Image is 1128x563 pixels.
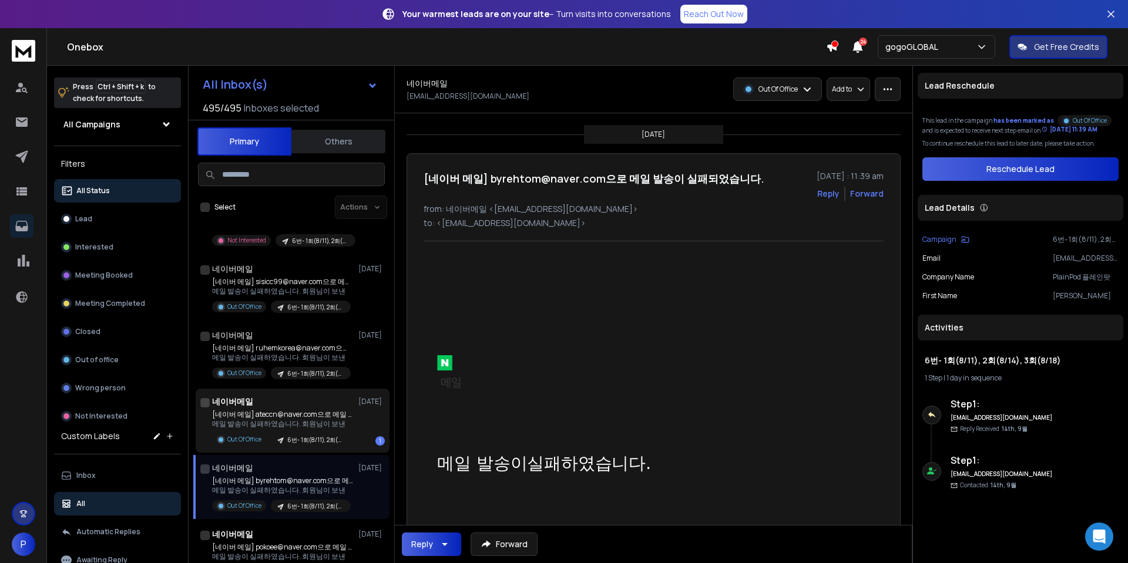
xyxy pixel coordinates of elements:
[527,453,561,473] span: 실패
[67,40,826,54] h1: Onebox
[680,5,747,23] a: Reach Out Now
[946,373,1002,383] span: 1 day in sequence
[437,452,753,474] h1: 메일 발송이 하였습니다.
[922,291,957,301] p: First Name
[922,235,956,244] p: Campaign
[212,277,353,286] p: [네이버 메일] sisicc99@naver.com으로 메일 발송이
[75,242,113,252] p: Interested
[925,355,1116,366] h1: 6번- 1회(8/11), 2회(8/14), 3회(8/18)
[1073,116,1107,125] p: Out Of Office
[951,470,1053,478] h6: [EMAIL_ADDRESS][DOMAIN_NAME]
[212,263,253,275] h1: 네이버메일
[922,235,969,244] button: Campaign
[212,486,353,495] p: 메일 발송이 실패하였습니다. 회원님이 보낸
[75,214,92,224] p: Lead
[1009,35,1107,59] button: Get Free Credits
[925,373,1116,383] div: |
[212,410,353,419] p: [네이버 메일] ateccn@naver.com으로 메일 발송이
[291,129,385,154] button: Others
[951,397,1053,411] h6: Step 1 :
[212,528,253,540] h1: 네이버메일
[758,85,798,94] p: Out Of Office
[54,113,181,136] button: All Campaigns
[642,130,665,139] p: [DATE]
[287,502,344,511] p: 6번- 1회(8/11), 2회(8/14), 3회(8/18)
[885,41,943,53] p: gogoGLOBAL
[402,532,461,556] button: Reply
[918,315,1123,341] div: Activities
[1053,235,1119,244] p: 6번- 1회(8/11), 2회(8/14), 3회(8/18)
[922,113,1119,134] div: This lead in the campaign and is expected to receive next step email on
[991,481,1016,489] span: 14th, 9월
[358,530,385,539] p: [DATE]
[227,236,266,245] p: Not Interested
[75,271,133,280] p: Meeting Booked
[287,303,344,312] p: 6번- 1회(8/11), 2회(8/14), 3회(8/18)
[925,80,995,92] p: Lead Reschedule
[76,186,110,195] p: All Status
[73,81,156,104] p: Press to check for shortcuts.
[925,202,975,214] p: Lead Details
[54,376,181,400] button: Wrong person
[76,471,96,480] p: Inbox
[960,481,1016,490] p: Contacted
[402,8,549,19] strong: Your warmest leads are on your site
[375,436,385,446] div: 1
[61,430,120,442] h3: Custom Labels
[12,532,35,556] button: P
[203,79,268,90] h1: All Inbox(s)
[212,396,253,407] h1: 네이버메일
[212,462,253,474] h1: 네이버메일
[960,424,1028,433] p: Reply Received
[684,8,744,20] p: Reach Out Now
[54,292,181,315] button: Meeting Completed
[227,435,261,444] p: Out Of Office
[54,207,181,231] button: Lead
[12,40,35,62] img: logo
[358,463,385,473] p: [DATE]
[54,235,181,259] button: Interested
[402,8,671,20] p: – Turn visits into conversations
[407,92,529,101] p: [EMAIL_ADDRESS][DOMAIN_NAME]
[441,375,461,390] img: 메일
[424,203,884,215] p: from: 네이버메일 <[EMAIL_ADDRESS][DOMAIN_NAME]>
[922,254,941,263] p: Email
[471,532,538,556] button: Forward
[437,355,452,370] img: 네이버
[817,170,884,182] p: [DATE] : 11:39 am
[832,85,852,94] p: Add to
[75,327,100,336] p: Closed
[227,302,261,311] p: Out Of Office
[922,157,1119,181] button: Reschedule Lead
[212,476,353,486] p: [네이버 메일] byrehtom@naver.com으로 메일 발송이
[54,264,181,287] button: Meeting Booked
[1085,522,1113,551] div: Open Intercom Messenger
[197,127,291,156] button: Primary
[358,264,385,274] p: [DATE]
[75,355,119,365] p: Out of office
[1053,291,1119,301] p: [PERSON_NAME]
[212,552,353,561] p: 메일 발송이 실패하였습니다. 회원님이 보낸
[203,101,241,115] span: 495 / 495
[193,73,387,96] button: All Inbox(s)
[75,299,145,308] p: Meeting Completed
[1053,272,1119,282] p: PlainPod 플레인팟
[212,353,353,362] p: 메일 발송이 실패하였습니다. 회원님이 보낸
[75,412,127,421] p: Not Interested
[63,119,120,130] h1: All Campaigns
[358,397,385,406] p: [DATE]
[411,538,433,550] div: Reply
[859,38,867,46] span: 24
[922,139,1119,148] p: To continue reschedule this lead to later date, please take action.
[407,77,448,89] h1: 네이버메일
[75,383,126,393] p: Wrong person
[227,369,261,377] p: Out Of Office
[925,373,942,383] span: 1 Step
[287,436,344,444] p: 6번- 1회(8/11), 2회(8/14), 3회(8/18)
[424,170,764,187] h1: [네이버 메일] byrehtom@naver.com으로 메일 발송이 실패되었습니다.
[96,80,146,93] span: Ctrl + Shift + k
[54,464,181,487] button: Inbox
